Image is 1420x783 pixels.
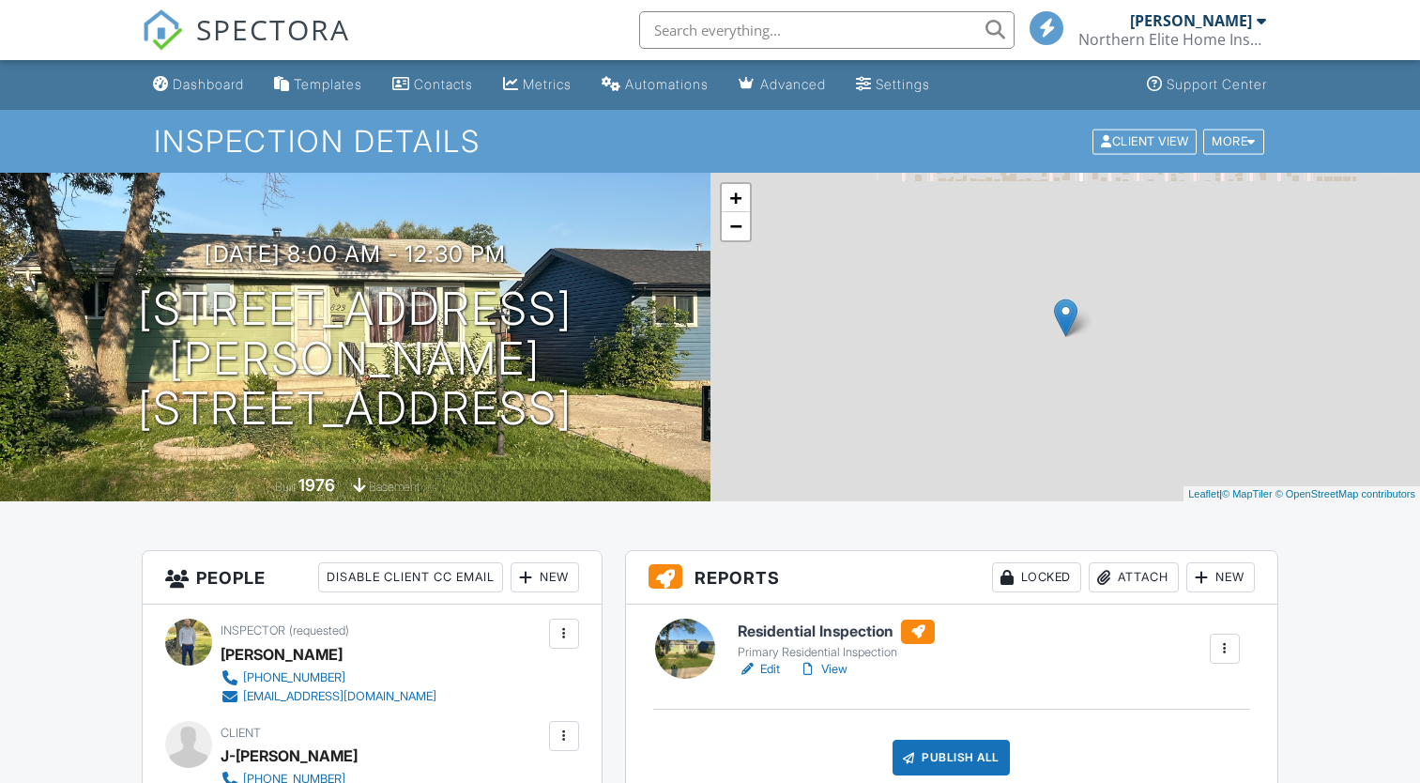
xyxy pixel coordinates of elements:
div: Northern Elite Home Inspection Ltd. [1078,30,1266,49]
a: Residential Inspection Primary Residential Inspection [738,620,935,661]
div: Automations [625,76,709,92]
span: (requested) [289,623,349,637]
a: Edit [738,660,780,679]
a: Leaflet [1188,488,1219,499]
div: Attach [1089,562,1179,592]
h1: [STREET_ADDRESS][PERSON_NAME] [STREET_ADDRESS] [30,284,680,433]
div: New [1186,562,1255,592]
a: [EMAIL_ADDRESS][DOMAIN_NAME] [221,687,436,706]
a: Advanced [731,68,833,102]
div: Templates [294,76,362,92]
div: Dashboard [173,76,244,92]
div: Primary Residential Inspection [738,645,935,660]
span: SPECTORA [196,9,350,49]
div: [PERSON_NAME] [1130,11,1252,30]
h3: People [143,551,601,605]
div: Support Center [1167,76,1267,92]
a: Zoom in [722,184,750,212]
img: The Best Home Inspection Software - Spectora [142,9,183,51]
h6: Residential Inspection [738,620,935,644]
div: Disable Client CC Email [318,562,503,592]
a: Dashboard [145,68,252,102]
h3: [DATE] 8:00 am - 12:30 pm [205,241,506,267]
a: Metrics [496,68,579,102]
span: Built [275,480,296,494]
span: Inspector [221,623,285,637]
div: Locked [992,562,1081,592]
a: © OpenStreetMap contributors [1275,488,1415,499]
div: [PERSON_NAME] [221,640,343,668]
a: View [799,660,847,679]
div: Settings [876,76,930,92]
div: Advanced [760,76,826,92]
a: Client View [1091,133,1201,147]
div: J-[PERSON_NAME] [221,742,358,770]
a: Templates [267,68,370,102]
a: Support Center [1139,68,1275,102]
a: © MapTiler [1222,488,1273,499]
a: Automations (Basic) [594,68,716,102]
div: New [511,562,579,592]
div: | [1183,486,1420,502]
a: Contacts [385,68,481,102]
a: [PHONE_NUMBER] [221,668,436,687]
a: Settings [848,68,938,102]
span: basement [369,480,420,494]
div: [PHONE_NUMBER] [243,670,345,685]
span: Client [221,726,261,740]
a: Zoom out [722,212,750,240]
input: Search everything... [639,11,1015,49]
div: 1976 [298,475,335,495]
h1: Inspection Details [154,125,1266,158]
div: Client View [1092,129,1197,154]
div: Metrics [523,76,572,92]
div: Publish All [893,740,1010,775]
div: More [1203,129,1264,154]
div: [EMAIL_ADDRESS][DOMAIN_NAME] [243,689,436,704]
a: SPECTORA [142,25,350,65]
h3: Reports [626,551,1277,605]
div: Contacts [414,76,473,92]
